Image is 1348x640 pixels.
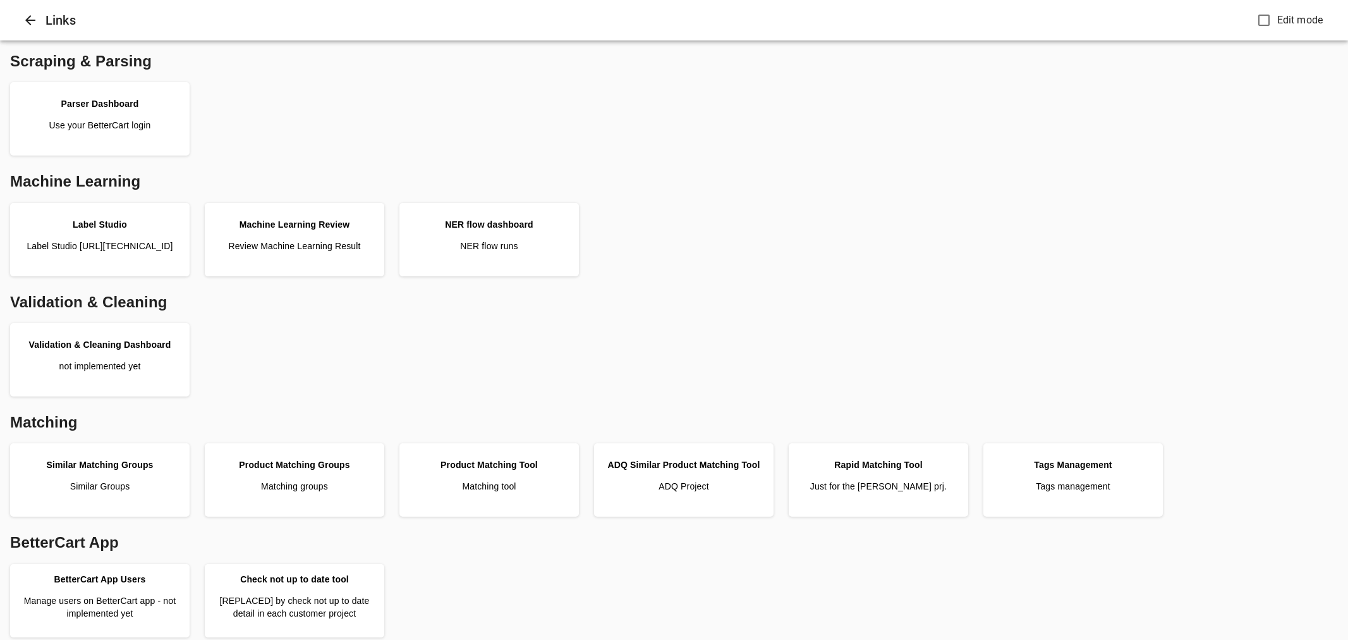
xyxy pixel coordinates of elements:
[29,338,171,351] div: Validation & Cleaning Dashboard
[61,97,138,110] div: Parser Dashboard
[239,458,349,471] div: Product Matching Groups
[1034,458,1112,471] div: Tags Management
[15,448,185,512] a: Similar Matching GroupsSimilar Groups
[462,480,516,493] p: Matching tool
[404,448,574,512] a: Product Matching ToolMatching tool
[5,286,1343,318] div: Validation & Cleaning
[460,240,518,252] p: NER flow runs
[445,218,533,231] div: NER flow dashboard
[440,458,538,471] div: Product Matching Tool
[27,240,173,252] p: Label Studio [URL][TECHNICAL_ID]
[15,328,185,391] a: Validation & Cleaning Dashboardnot implemented yet
[54,573,146,586] div: BetterCart App Users
[228,240,360,252] p: Review Machine Learning Result
[1277,13,1323,28] span: Edit mode
[794,448,963,512] a: Rapid Matching ToolJust for the [PERSON_NAME] prj.
[599,448,768,512] a: ADQ Similar Product Matching ToolADQ Project
[5,166,1343,197] div: Machine Learning
[15,208,185,271] a: Label StudioLabel Studio [URL][TECHNICAL_ID]
[210,594,379,620] p: [REPLACED] by check not up to date detail in each customer project
[210,569,379,632] a: Check not up to date tool[REPLACED] by check not up to date detail in each customer project
[15,594,185,620] p: Manage users on BetterCart app - not implemented yet
[46,10,1253,30] h6: Links
[5,407,1343,438] div: Matching
[70,480,130,493] p: Similar Groups
[210,448,379,512] a: Product Matching GroupsMatching groups
[59,360,141,372] p: not implemented yet
[49,119,151,132] p: Use your BetterCart login
[240,218,350,231] div: Machine Learning Review
[834,458,922,471] div: Rapid Matching Tool
[5,527,1343,558] div: BetterCart App
[73,218,127,231] div: Label Studio
[1036,480,1110,493] p: Tags management
[607,458,760,471] div: ADQ Similar Product Matching Tool
[5,46,1343,77] div: Scraping & Parsing
[46,458,153,471] div: Similar Matching Groups
[15,5,46,35] button: Close
[261,480,328,493] p: Matching groups
[210,208,379,271] a: Machine Learning ReviewReview Machine Learning Result
[15,87,185,151] a: Parser DashboardUse your BetterCart login
[659,480,708,493] p: ADQ Project
[404,208,574,271] a: NER flow dashboardNER flow runs
[988,448,1158,512] a: Tags ManagementTags management
[810,480,947,493] p: Just for the [PERSON_NAME] prj.
[15,569,185,632] a: BetterCart App UsersManage users on BetterCart app - not implemented yet
[240,573,349,586] div: Check not up to date tool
